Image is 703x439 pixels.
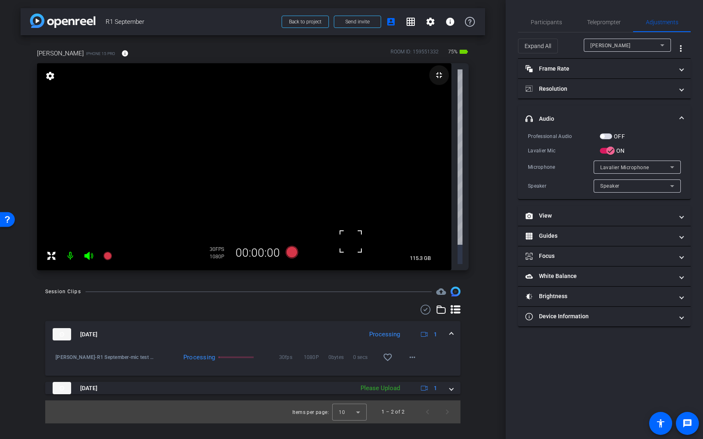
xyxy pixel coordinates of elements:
[45,287,81,296] div: Session Clips
[525,211,673,220] mat-panel-title: View
[528,163,594,171] div: Microphone
[353,353,378,361] span: 0 secs
[365,330,404,339] div: Processing
[447,45,459,58] span: 75%
[436,287,446,296] mat-icon: cloud_upload
[525,38,551,54] span: Expand All
[451,287,460,296] img: Session clips
[391,48,439,60] div: ROOM ID: 159551332
[382,408,405,416] div: 1 – 2 of 2
[518,226,691,246] mat-expansion-panel-header: Guides
[437,402,457,422] button: Next page
[37,49,84,58] span: [PERSON_NAME]
[518,79,691,99] mat-expansion-panel-header: Resolution
[282,16,329,28] button: Back to project
[425,17,435,27] mat-icon: settings
[45,382,460,394] mat-expansion-panel-header: thumb-nail[DATE]Please Upload1
[518,287,691,306] mat-expansion-panel-header: Brightness
[406,17,416,27] mat-icon: grid_on
[179,353,216,361] div: Processing
[45,321,460,347] mat-expansion-panel-header: thumb-nail[DATE]Processing1
[345,18,370,25] span: Send invite
[445,17,455,27] mat-icon: info
[55,353,156,361] span: [PERSON_NAME]-R1 September-mic test 1-2025-09-29-10-24-53-260-0
[525,232,673,240] mat-panel-title: Guides
[459,47,469,57] mat-icon: battery_std
[518,106,691,132] mat-expansion-panel-header: Audio
[45,347,460,376] div: thumb-nail[DATE]Processing1
[292,408,329,416] div: Items per page:
[518,59,691,78] mat-expansion-panel-header: Frame Rate
[279,353,304,361] span: 30fps
[528,132,600,140] div: Professional Audio
[676,44,686,53] mat-icon: more_vert
[525,85,673,93] mat-panel-title: Resolution
[289,19,321,25] span: Back to project
[80,384,97,393] span: [DATE]
[407,253,434,263] span: 115.3 GB
[518,267,691,286] mat-expansion-panel-header: White Balance
[210,246,230,253] div: 30
[328,353,353,361] span: 0bytes
[418,402,437,422] button: Previous page
[210,253,230,260] div: 1080P
[600,183,620,189] span: Speaker
[518,246,691,266] mat-expansion-panel-header: Focus
[215,246,224,252] span: FPS
[612,132,625,140] label: OFF
[434,384,437,393] span: 1
[518,39,558,53] button: Expand All
[525,252,673,260] mat-panel-title: Focus
[304,353,328,361] span: 1080P
[525,292,673,301] mat-panel-title: Brightness
[386,17,396,27] mat-icon: account_box
[356,384,404,393] div: Please Upload
[525,115,673,123] mat-panel-title: Audio
[44,71,56,81] mat-icon: settings
[518,132,691,199] div: Audio
[587,19,621,25] span: Teleprompter
[121,50,129,57] mat-icon: info
[53,328,71,340] img: thumb-nail
[656,418,666,428] mat-icon: accessibility
[106,14,277,30] span: R1 September
[646,19,678,25] span: Adjustments
[525,312,673,321] mat-panel-title: Device Information
[528,182,594,190] div: Speaker
[407,352,417,362] mat-icon: more_horiz
[434,330,437,339] span: 1
[525,272,673,280] mat-panel-title: White Balance
[525,64,673,73] mat-panel-title: Frame Rate
[682,418,692,428] mat-icon: message
[434,70,444,80] mat-icon: fullscreen_exit
[30,14,95,28] img: app-logo
[518,307,691,326] mat-expansion-panel-header: Device Information
[615,147,625,155] label: ON
[383,352,393,362] mat-icon: favorite_border
[53,382,71,394] img: thumb-nail
[80,330,97,339] span: [DATE]
[600,165,649,170] span: Lavalier Microphone
[334,16,381,28] button: Send invite
[230,246,285,260] div: 00:00:00
[518,206,691,226] mat-expansion-panel-header: View
[436,287,446,296] span: Destinations for your clips
[671,39,691,58] button: More Options for Adjustments Panel
[531,19,562,25] span: Participants
[528,147,600,155] div: Lavalier Mic
[590,43,631,48] span: [PERSON_NAME]
[86,51,115,57] span: iPhone 15 Pro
